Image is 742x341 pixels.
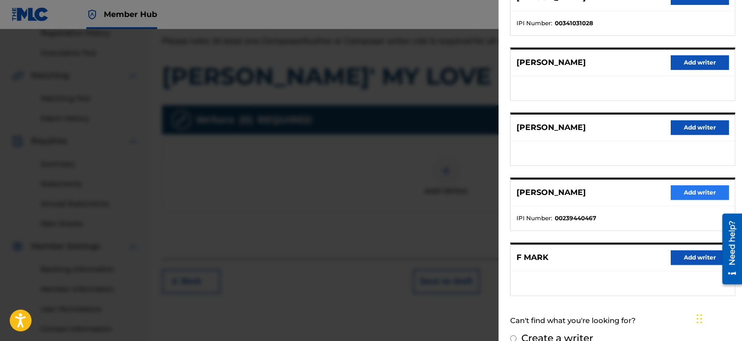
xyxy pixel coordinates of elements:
button: Add writer [671,185,729,200]
img: Top Rightsholder [86,9,98,20]
span: Member Hub [104,9,157,20]
button: Add writer [671,55,729,70]
button: Add writer [671,250,729,265]
button: Add writer [671,120,729,135]
p: [PERSON_NAME] [516,57,586,68]
div: Can't find what you're looking for? [510,310,735,331]
p: F MARK [516,252,548,263]
iframe: Chat Widget [694,294,742,341]
strong: 00239440467 [555,214,596,223]
span: IPI Number : [516,214,552,223]
div: Drag [696,304,702,333]
p: [PERSON_NAME] [516,122,586,133]
p: [PERSON_NAME] [516,187,586,198]
img: MLC Logo [12,7,49,21]
iframe: Resource Center [715,210,742,288]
